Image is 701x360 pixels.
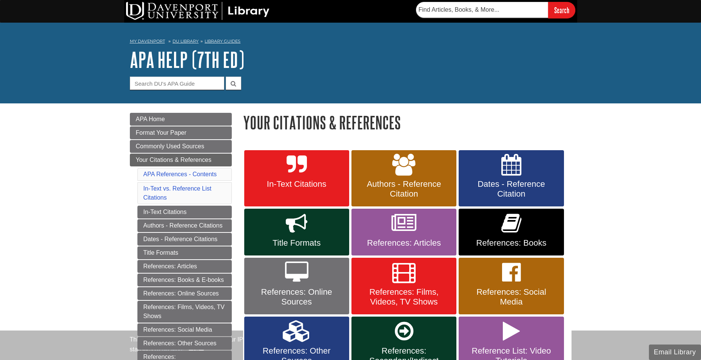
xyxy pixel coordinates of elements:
nav: breadcrumb [130,36,572,48]
a: In-Text Citations [137,206,232,218]
a: APA Help (7th Ed) [130,48,244,71]
a: Library Guides [205,38,240,44]
input: Search DU's APA Guide [130,77,224,90]
span: APA Home [136,116,165,122]
input: Search [548,2,575,18]
a: Dates - Reference Citation [459,150,564,207]
h1: Your Citations & References [243,113,572,132]
span: References: Books [464,238,558,248]
a: References: Other Sources [137,337,232,350]
form: Searches DU Library's articles, books, and more [416,2,575,18]
span: Dates - Reference Citation [464,179,558,199]
span: Authors - Reference Citation [357,179,451,199]
span: References: Articles [357,238,451,248]
a: References: Films, Videos, TV Shows [351,258,456,314]
a: References: Books [459,209,564,255]
span: Commonly Used Sources [136,143,204,149]
a: APA References - Contents [143,171,217,177]
span: In-Text Citations [250,179,344,189]
a: Authors - Reference Citations [137,219,232,232]
a: DU Library [173,38,199,44]
a: APA Home [130,113,232,126]
a: References: Films, Videos, TV Shows [137,301,232,323]
a: References: Books & E-books [137,274,232,286]
span: References: Films, Videos, TV Shows [357,287,451,307]
span: Your Citations & References [136,157,211,163]
a: References: Social Media [137,323,232,336]
input: Find Articles, Books, & More... [416,2,548,18]
a: References: Online Sources [137,287,232,300]
a: In-Text Citations [244,150,349,207]
span: Title Formats [250,238,344,248]
a: References: Articles [137,260,232,273]
span: References: Social Media [464,287,558,307]
a: Title Formats [244,209,349,255]
a: Your Citations & References [130,154,232,166]
a: References: Online Sources [244,258,349,314]
span: References: Online Sources [250,287,344,307]
a: References: Social Media [459,258,564,314]
a: In-Text vs. Reference List Citations [143,185,212,201]
a: My Davenport [130,38,165,45]
a: Format Your Paper [130,126,232,139]
a: Dates - Reference Citations [137,233,232,246]
span: Format Your Paper [136,129,186,136]
a: References: Articles [351,209,456,255]
button: Email Library [649,345,701,360]
a: Title Formats [137,246,232,259]
img: DU Library [126,2,270,20]
a: Authors - Reference Citation [351,150,456,207]
a: Commonly Used Sources [130,140,232,153]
